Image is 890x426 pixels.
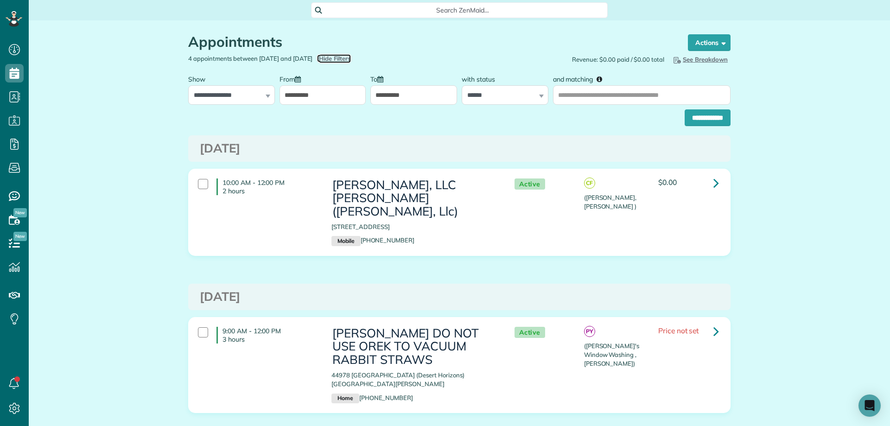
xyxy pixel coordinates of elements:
[672,56,728,63] span: See Breakdown
[222,187,318,195] p: 2 hours
[658,178,677,187] span: $0.00
[331,236,360,246] small: Mobile
[200,142,719,155] h3: [DATE]
[331,371,496,388] p: 44978 [GEOGRAPHIC_DATA] (Desert Horizons) [GEOGRAPHIC_DATA][PERSON_NAME]
[13,232,27,241] span: New
[669,54,731,64] button: See Breakdown
[515,327,545,338] span: Active
[331,236,414,244] a: Mobile[PHONE_NUMBER]
[331,327,496,367] h3: [PERSON_NAME] DO NOT USE OREK TO VACUUM RABBIT STRAWS
[584,194,636,210] span: ([PERSON_NAME], [PERSON_NAME] )
[317,55,351,62] a: Hide Filters
[188,34,670,50] h1: Appointments
[216,178,318,195] h4: 10:00 AM - 12:00 PM
[331,394,413,401] a: Home[PHONE_NUMBER]
[222,335,318,343] p: 3 hours
[658,326,699,335] span: Price not set
[858,394,881,417] div: Open Intercom Messenger
[216,327,318,343] h4: 9:00 AM - 12:00 PM
[370,70,388,87] label: To
[331,394,359,404] small: Home
[572,55,664,64] span: Revenue: $0.00 paid / $0.00 total
[319,54,351,63] span: Hide Filters
[331,178,496,218] h3: [PERSON_NAME], LLC [PERSON_NAME] ([PERSON_NAME], Llc)
[200,290,719,304] h3: [DATE]
[688,34,731,51] button: Actions
[331,223,496,231] p: [STREET_ADDRESS]
[553,70,609,87] label: and matching
[584,178,595,189] span: CF
[584,326,595,337] span: PY
[515,178,545,190] span: Active
[584,342,639,367] span: ([PERSON_NAME]'s Window Washing , [PERSON_NAME])
[181,54,459,63] div: 4 appointments between [DATE] and [DATE]
[280,70,305,87] label: From
[13,208,27,217] span: New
